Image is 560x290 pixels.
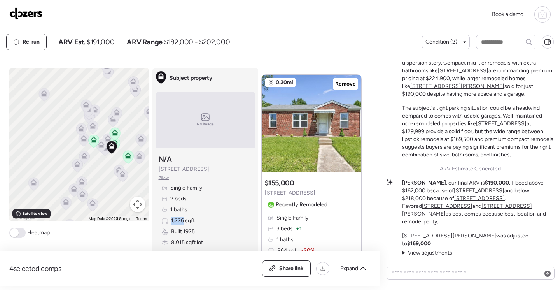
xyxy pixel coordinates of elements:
span: 2 beds [170,195,187,203]
strong: [PERSON_NAME] [402,179,446,186]
span: + 1 [296,225,302,233]
span: 864 sqft [277,247,298,255]
img: Logo [9,7,43,20]
p: The subject's tight parking situation could be a headwind compared to comps with usable garages. ... [402,104,554,159]
a: [STREET_ADDRESS][PERSON_NAME] [410,83,504,90]
span: Garage [171,250,189,257]
span: [STREET_ADDRESS] [265,189,315,197]
a: Terms (opens in new tab) [136,216,147,221]
p: was adjusted to [402,232,554,248]
strong: $169,000 [407,240,431,247]
img: Google [11,211,37,221]
span: Satellite view [23,211,47,217]
a: [STREET_ADDRESS] [422,203,472,209]
a: Open this area in Google Maps (opens a new window) [11,211,37,221]
span: 1 baths [170,206,187,214]
span: Built 1925 [171,228,195,236]
span: Single Family [276,214,308,222]
span: 8,015 sqft lot [171,239,203,246]
span: Heatmap [27,229,50,237]
span: Re-run [23,38,40,46]
span: Condition (2) [425,38,457,46]
span: 1,226 sqft [171,217,195,225]
a: [STREET_ADDRESS] [454,187,504,194]
a: [STREET_ADDRESS][PERSON_NAME] [402,232,496,239]
span: No image [197,121,214,127]
span: Recently Remodeled [276,201,327,209]
span: 4 selected comps [9,264,61,273]
span: • [170,175,172,181]
span: Expand [340,265,358,272]
span: $191,000 [87,37,114,47]
strong: $190,000 [485,179,509,186]
span: 3 beds [276,225,293,233]
span: 0.20mi [276,79,293,86]
h3: N/A [159,155,172,164]
span: ARV Range [127,37,163,47]
span: View adjustments [408,250,452,256]
span: [STREET_ADDRESS] [159,165,209,173]
span: $182,000 - $202,000 [164,37,230,47]
span: Share link [279,265,304,272]
summary: View adjustments [402,249,452,257]
h3: $155,000 [265,178,294,188]
a: [STREET_ADDRESS] [454,195,505,202]
span: Remove [335,80,356,88]
button: Map camera controls [130,197,145,212]
span: ARV Estimate Generated [440,165,501,173]
span: ARV Est. [58,37,85,47]
p: , our final ARV is . Placed above $162,000 because of and below $218,000 because of . Favored and... [402,179,554,226]
span: 1 baths [276,236,294,244]
a: [STREET_ADDRESS] [476,120,527,127]
span: Subject property [170,74,212,82]
span: Zillow [159,175,169,181]
span: -30% [301,247,315,255]
p: This Charlack/Overland property sits in a fascinating price dispersion story. Compact mid-tier re... [402,51,554,98]
span: Book a demo [492,11,523,18]
span: Map Data ©2025 Google [89,216,131,221]
a: [STREET_ADDRESS] [438,67,488,74]
span: Single Family [170,184,202,192]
